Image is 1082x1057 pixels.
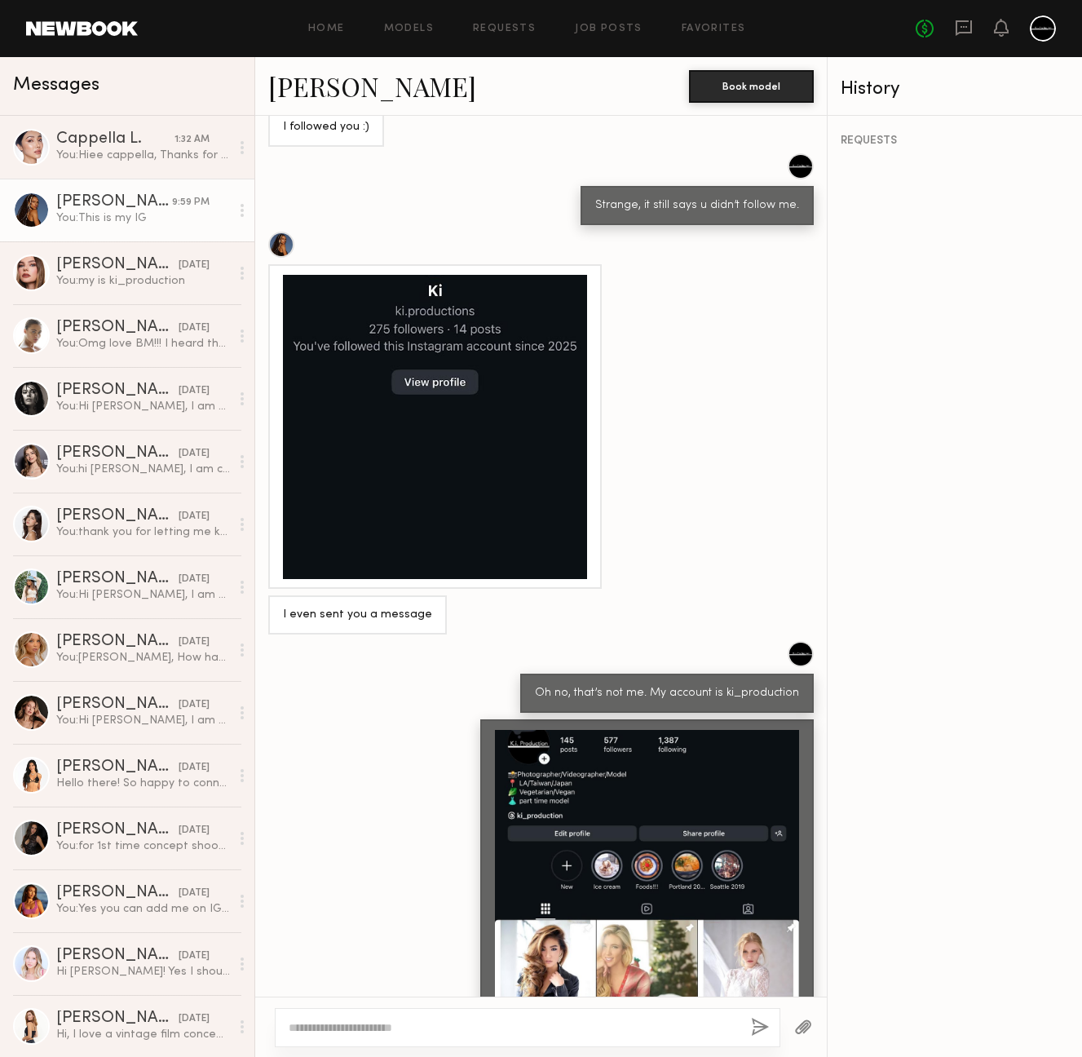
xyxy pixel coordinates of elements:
div: [PERSON_NAME] [56,697,179,713]
div: [DATE] [179,321,210,336]
a: Requests [473,24,536,34]
div: [DATE] [179,823,210,838]
div: [PERSON_NAME] [56,885,179,901]
div: [DATE] [179,258,210,273]
div: [DATE] [179,697,210,713]
span: Messages [13,76,99,95]
div: [DATE] [179,635,210,650]
div: [PERSON_NAME] [56,759,179,776]
a: Favorites [682,24,746,34]
div: [DATE] [179,446,210,462]
div: I even sent you a message [283,606,432,625]
div: History [841,80,1069,99]
div: [PERSON_NAME] [56,257,179,273]
div: [PERSON_NAME] [56,445,179,462]
button: Book model [689,70,814,103]
div: [DATE] [179,383,210,399]
div: You: Omg love BM!!! I heard there was some crazy sand storm this year. [56,336,230,352]
div: 1:32 AM [174,132,210,148]
div: Oh no, that’s not me. My account is ki_production [535,684,799,703]
div: [PERSON_NAME] [56,634,179,650]
div: I followed you :) [283,118,369,137]
div: You: my is ki_production [56,273,230,289]
div: REQUESTS [841,135,1069,147]
div: [PERSON_NAME] [56,822,179,838]
div: You: Hi [PERSON_NAME], I am currently working on some vintage film style concepts. I am planning ... [56,399,230,414]
div: [DATE] [179,886,210,901]
a: Book model [689,78,814,92]
a: Job Posts [575,24,643,34]
div: Hello there! So happy to connect with you, just followed you on IG - would love to discuss your v... [56,776,230,791]
div: You: Hiee cappella, Thanks for getting back to me. I have been super busy lately with a few proje... [56,148,230,163]
div: Strange, it still says u didn’t follow me. [595,197,799,215]
div: You: This is my IG [56,210,230,226]
div: Hi [PERSON_NAME]! Yes I should be available within the next few weeks. My rate is usually around ... [56,964,230,980]
div: [PERSON_NAME] [56,508,179,524]
div: [DATE] [179,760,210,776]
a: Models [384,24,434,34]
div: [PERSON_NAME] [56,948,179,964]
div: [PERSON_NAME] [56,383,179,399]
div: Cappella L. [56,131,174,148]
div: [DATE] [179,509,210,524]
div: [PERSON_NAME] [56,1011,179,1027]
div: You: hi [PERSON_NAME], I am currently working on some vintage film style concepts. I am planning ... [56,462,230,477]
div: [DATE] [179,1011,210,1027]
div: You: Hi [PERSON_NAME], I am currently working on some vintage film style concepts. I am planning ... [56,713,230,728]
div: [PERSON_NAME] [56,320,179,336]
a: [PERSON_NAME] [268,69,476,104]
div: You: thank you for letting me know. [56,524,230,540]
div: [PERSON_NAME] [56,194,172,210]
a: Home [308,24,345,34]
div: [DATE] [179,949,210,964]
div: You: Yes you can add me on IG, Ki_production. I have some of my work on there, but not kept up to... [56,901,230,917]
div: [PERSON_NAME] [56,571,179,587]
div: You: [PERSON_NAME], How have you been? I am planning another shoot. Are you available in Sep? Tha... [56,650,230,666]
div: Hi, I love a vintage film concept. I’m available between [DATE]-[DATE] then have availability mid... [56,1027,230,1042]
div: You: for 1st time concept shoot, I usually try keep it around 2 to 3 hours. [56,838,230,854]
div: 9:59 PM [172,195,210,210]
div: [DATE] [179,572,210,587]
div: You: Hi [PERSON_NAME], I am currently working on some vintage film style concepts. I am planning ... [56,587,230,603]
